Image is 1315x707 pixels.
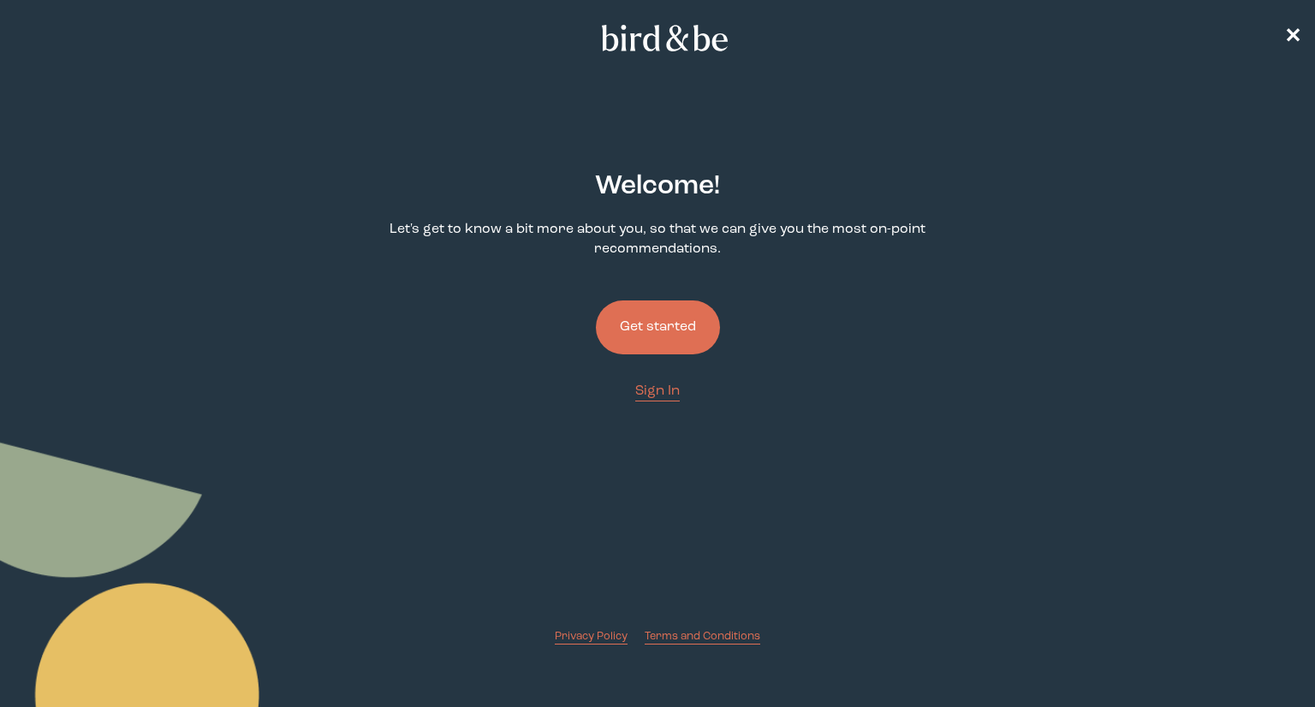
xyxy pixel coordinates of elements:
[1284,23,1301,53] a: ✕
[635,384,680,398] span: Sign In
[645,628,760,645] a: Terms and Conditions
[596,273,720,382] a: Get started
[645,631,760,642] span: Terms and Conditions
[1229,627,1298,690] iframe: Gorgias live chat messenger
[1284,27,1301,48] span: ✕
[342,220,973,259] p: Let's get to know a bit more about you, so that we can give you the most on-point recommendations.
[596,300,720,354] button: Get started
[555,631,628,642] span: Privacy Policy
[595,167,720,206] h2: Welcome !
[635,382,680,401] a: Sign In
[555,628,628,645] a: Privacy Policy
